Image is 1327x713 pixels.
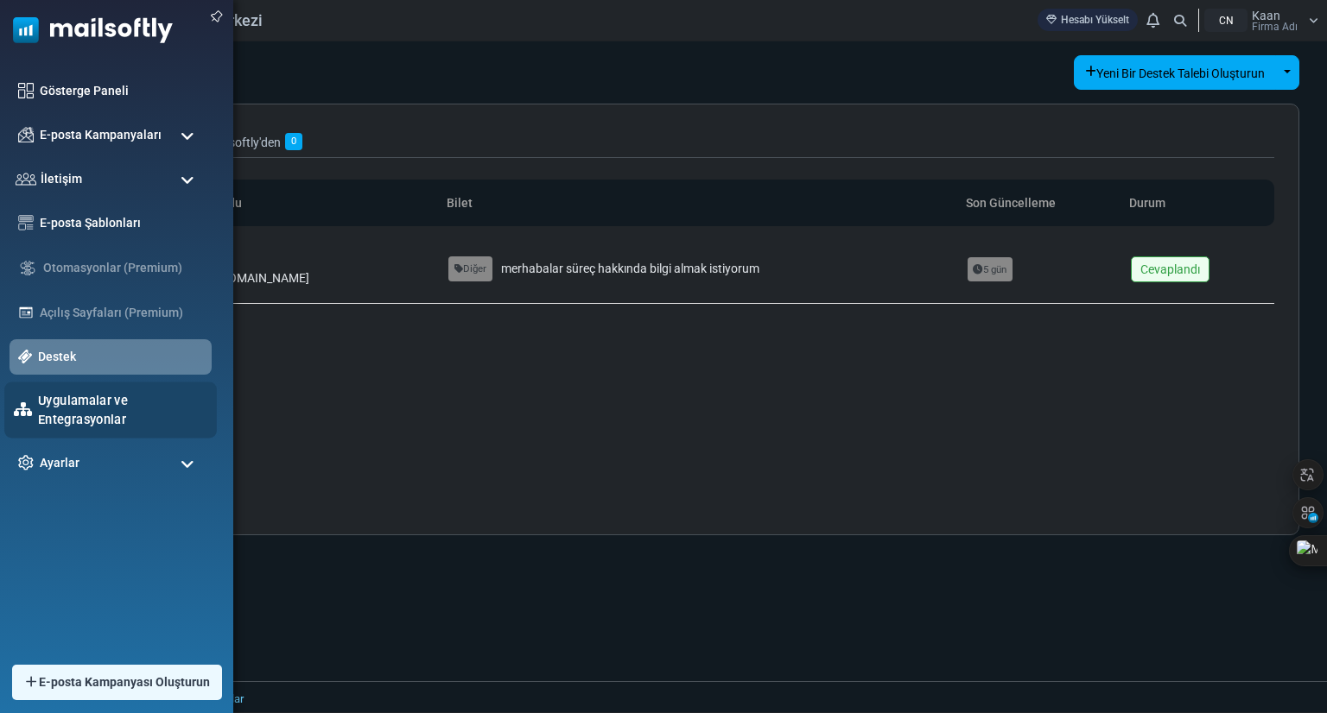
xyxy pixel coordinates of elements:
[40,456,79,470] font: Ayarlar
[40,128,162,142] font: E-posta Kampanyaları
[1096,66,1265,80] font: Yeni Bir Destek Talebi Oluşturun
[1252,21,1298,33] font: Firma Adı
[1074,55,1276,90] button: Yeni Bir Destek Talebi Oluşturun
[206,136,281,149] font: Mailsoftly'den
[18,127,34,142] img: campaigns-icon.png
[1252,9,1280,22] font: Kaan
[18,258,37,278] img: workflow.svg
[18,83,34,98] img: dashboard-icon.svg
[1140,262,1200,276] font: Cevaplandı
[38,391,207,429] a: Uygulamalar ve Entegrasyonlar
[1061,14,1129,26] font: Hesabı Yükselt
[447,196,473,210] font: Bilet
[40,84,129,98] font: Gösterge Paneli
[38,348,203,366] a: Destek
[18,305,34,320] img: landing_pages.svg
[463,262,486,274] font: Diğer
[1219,15,1234,27] font: CN
[40,216,141,230] font: E-posta Şablonları
[38,350,76,363] font: Destek
[1129,196,1165,210] font: Durum
[16,173,36,185] img: contacts-icon.svg
[40,214,203,232] a: E-posta Şablonları
[1038,9,1138,31] a: Hesabı Yükselt
[40,82,203,100] a: Gösterge Paneli
[966,196,1056,210] font: Son Güncelleme
[18,350,32,363] img: support-icon-active.svg
[983,263,1006,275] font: 5 gün
[1204,9,1318,32] a: CN Kaan Firma Adı
[291,136,296,147] font: 0
[18,455,34,470] img: settings-icon.svg
[18,215,34,230] img: email-templates-icon.svg
[501,262,759,275] font: merhabalar süreç hakkında bilgi almak istiyorum
[38,393,128,426] font: Uygulamalar ve Entegrasyonlar
[41,172,82,186] font: İletişim
[39,675,210,689] font: E-posta Kampanyası Oluşturun
[202,129,307,157] a: Mailsoftly'den0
